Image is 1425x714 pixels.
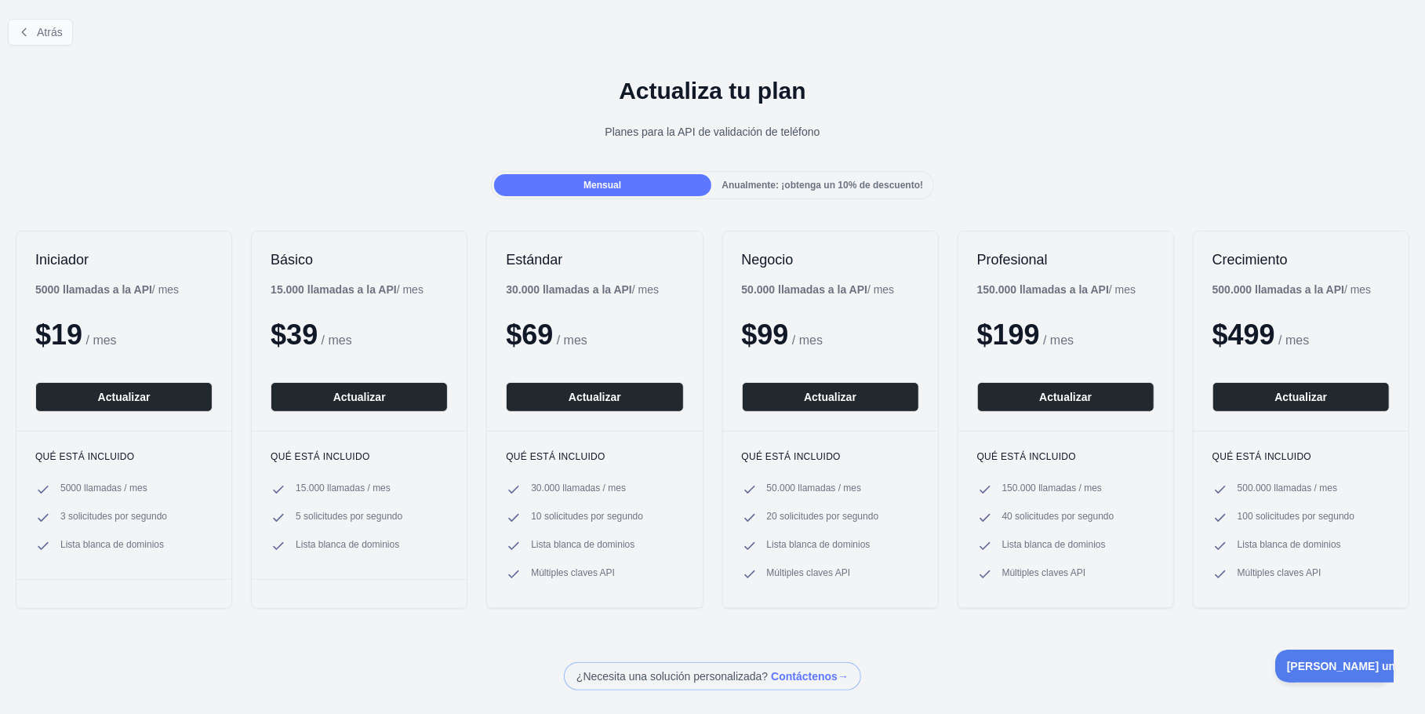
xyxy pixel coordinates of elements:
[742,319,789,351] span: $99
[506,319,553,351] span: $69
[506,250,683,269] h2: Estándar
[977,283,1109,296] b: 150.000 llamadas a la API
[977,250,1154,269] h2: Profesional
[742,283,868,296] b: 50.000 llamadas a la API
[742,282,895,297] div: / mes
[1275,650,1394,683] iframe: Toggle Customer Support
[506,282,659,297] div: / mes
[977,319,1040,351] span: $199
[506,283,632,296] b: 30.000 llamadas a la API
[977,282,1136,297] div: / mes
[742,250,919,269] h2: Negocio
